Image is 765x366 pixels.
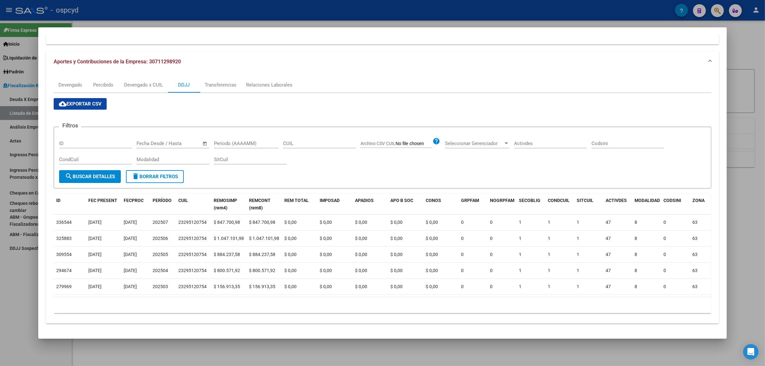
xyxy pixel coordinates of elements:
[46,51,719,72] mat-expansion-panel-header: Aportes y Contribuciones de la Empresa: 30711298920
[46,72,719,324] div: Aportes y Contribuciones de la Empresa: 30711298920
[153,220,168,225] span: 202507
[355,236,367,241] span: $ 0,00
[490,252,493,257] span: 0
[548,268,550,273] span: 1
[168,141,200,146] input: Fecha fin
[635,236,637,241] span: 8
[88,252,102,257] span: [DATE]
[284,220,297,225] span: $ 0,00
[461,236,464,241] span: 0
[355,252,367,257] span: $ 0,00
[663,198,681,203] span: CODSINI
[124,236,137,241] span: [DATE]
[577,236,579,241] span: 1
[663,284,666,289] span: 0
[487,194,516,215] datatable-header-cell: NOGRPFAM
[519,236,521,241] span: 1
[461,220,464,225] span: 0
[153,268,168,273] span: 202504
[88,236,102,241] span: [DATE]
[390,198,413,203] span: APO B SOC
[663,252,666,257] span: 0
[743,344,759,360] div: Open Intercom Messenger
[577,268,579,273] span: 1
[284,284,297,289] span: $ 0,00
[56,284,72,289] span: 279969
[396,141,432,147] input: Archivo CSV CUIL
[548,220,550,225] span: 1
[132,174,178,179] span: Borrar Filtros
[548,198,570,203] span: CONDCUIL
[59,122,81,129] h3: Filtros
[461,198,479,203] span: GRPFAM
[214,268,240,273] span: $ 800.571,92
[246,81,292,88] div: Relaciones Laborales
[461,268,464,273] span: 0
[426,252,438,257] span: $ 0,00
[205,81,236,88] div: Transferencias
[88,268,102,273] span: [DATE]
[56,236,72,241] span: 325883
[663,268,666,273] span: 0
[86,194,121,215] datatable-header-cell: FEC PRESENT
[606,284,611,289] span: 47
[548,284,550,289] span: 1
[178,81,190,88] div: DDJJ
[663,236,666,241] span: 0
[214,220,240,225] span: $ 847.700,98
[246,194,282,215] datatable-header-cell: REMCONT (rem8)
[519,284,521,289] span: 1
[201,140,209,147] button: Open calendar
[635,220,637,225] span: 8
[54,98,107,110] button: Exportar CSV
[355,284,367,289] span: $ 0,00
[176,194,211,215] datatable-header-cell: CUIL
[519,268,521,273] span: 1
[178,251,207,258] div: 23295120754
[490,284,493,289] span: 0
[59,101,102,107] span: Exportar CSV
[692,284,698,289] span: 63
[249,268,275,273] span: $ 800.571,92
[249,252,275,257] span: $ 884.237,58
[126,170,184,183] button: Borrar Filtros
[360,141,396,146] span: Archivo CSV CUIL
[56,268,72,273] span: 294674
[58,81,82,88] div: Devengado
[390,220,403,225] span: $ 0,00
[153,236,168,241] span: 202506
[355,220,367,225] span: $ 0,00
[426,236,438,241] span: $ 0,00
[548,236,550,241] span: 1
[320,252,332,257] span: $ 0,00
[124,284,137,289] span: [DATE]
[284,236,297,241] span: $ 0,00
[519,198,540,203] span: SECOBLIG
[606,252,611,257] span: 47
[635,268,637,273] span: 8
[65,172,73,180] mat-icon: search
[606,236,611,241] span: 47
[56,198,60,203] span: ID
[59,170,121,183] button: Buscar Detalles
[432,137,440,145] mat-icon: help
[352,194,388,215] datatable-header-cell: APADIOS
[390,252,403,257] span: $ 0,00
[490,220,493,225] span: 0
[249,198,271,210] span: REMCONT (rem8)
[663,220,666,225] span: 0
[124,81,163,88] div: Devengado x CUIL
[124,220,137,225] span: [DATE]
[124,268,137,273] span: [DATE]
[320,220,332,225] span: $ 0,00
[548,252,550,257] span: 1
[355,198,374,203] span: APADIOS
[121,194,150,215] datatable-header-cell: FECPROC
[490,236,493,241] span: 0
[458,194,487,215] datatable-header-cell: GRPFAM
[178,235,207,242] div: 23295120754
[577,252,579,257] span: 1
[150,194,176,215] datatable-header-cell: PERÍODO
[214,198,237,210] span: REMOSIMP (rem4)
[426,198,441,203] span: CONOS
